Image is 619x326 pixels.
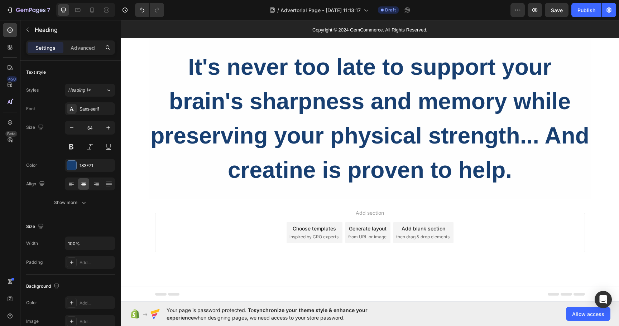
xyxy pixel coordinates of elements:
[26,123,45,132] div: Size
[26,69,46,76] div: Text style
[3,3,53,17] button: 7
[172,205,215,212] div: Choose templates
[35,44,56,52] p: Settings
[54,199,87,206] div: Show more
[26,282,61,291] div: Background
[281,205,325,212] div: Add blank section
[135,3,164,17] div: Undo/Redo
[68,87,91,93] span: Heading 1*
[80,259,113,266] div: Add...
[26,87,39,93] div: Styles
[280,6,361,14] span: Advertorial Page - [DATE] 11:13:17
[275,214,329,220] span: then drag & drop elements
[35,25,112,34] p: Heading
[26,222,45,232] div: Size
[26,300,37,306] div: Color
[571,3,601,17] button: Publish
[566,307,610,321] button: Allow access
[277,6,279,14] span: /
[169,214,218,220] span: inspired by CRO experts
[595,291,612,308] div: Open Intercom Messenger
[26,106,35,112] div: Font
[80,106,113,112] div: Sans-serif
[7,76,17,82] div: 450
[80,318,113,325] div: Add...
[47,6,50,14] p: 7
[26,318,39,325] div: Image
[232,189,266,196] span: Add section
[385,7,396,13] span: Draft
[577,6,595,14] div: Publish
[26,240,38,247] div: Width
[5,131,17,137] div: Beta
[167,307,368,321] span: synchronize your theme style & enhance your experience
[80,162,113,169] div: 183F71
[572,310,604,318] span: Allow access
[227,214,266,220] span: from URL or image
[71,44,95,52] p: Advanced
[228,205,266,212] div: Generate layout
[65,237,115,250] input: Auto
[551,7,563,13] span: Save
[545,3,568,17] button: Save
[121,20,619,302] iframe: Design area
[26,259,43,266] div: Padding
[26,162,37,169] div: Color
[167,306,395,321] span: Your page is password protected. To when designing pages, we need access to your store password.
[65,84,115,97] button: Heading 1*
[26,179,46,189] div: Align
[80,300,113,306] div: Add...
[26,196,115,209] button: Show more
